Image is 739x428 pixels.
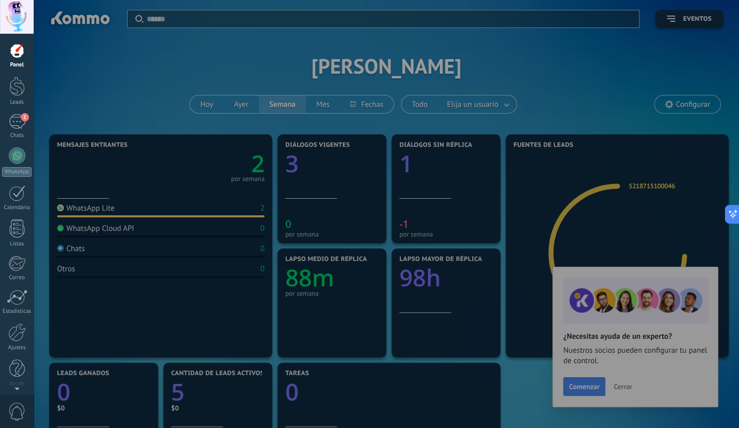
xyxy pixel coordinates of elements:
div: Listas [2,241,32,247]
div: WhatsApp [2,167,32,177]
div: Correo [2,274,32,281]
div: Calendario [2,204,32,211]
div: Panel [2,62,32,68]
div: Chats [2,132,32,139]
div: Ajustes [2,344,32,351]
div: Estadísticas [2,308,32,315]
span: 1 [21,113,29,121]
div: Leads [2,99,32,106]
